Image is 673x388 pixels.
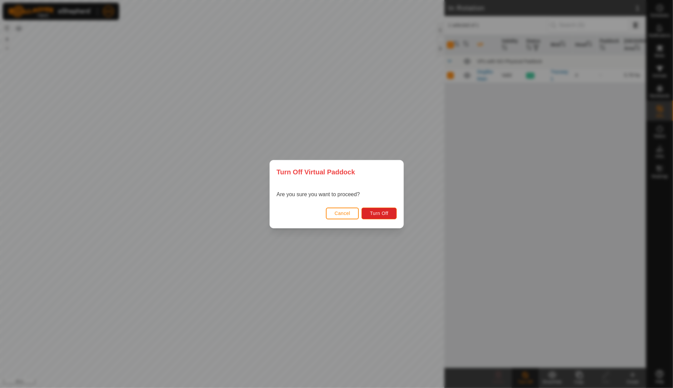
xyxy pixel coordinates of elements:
[277,190,360,199] p: Are you sure you want to proceed?
[277,167,355,177] span: Turn Off Virtual Paddock
[370,211,388,216] span: Turn Off
[334,211,350,216] span: Cancel
[362,207,397,219] button: Turn Off
[326,207,359,219] button: Cancel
